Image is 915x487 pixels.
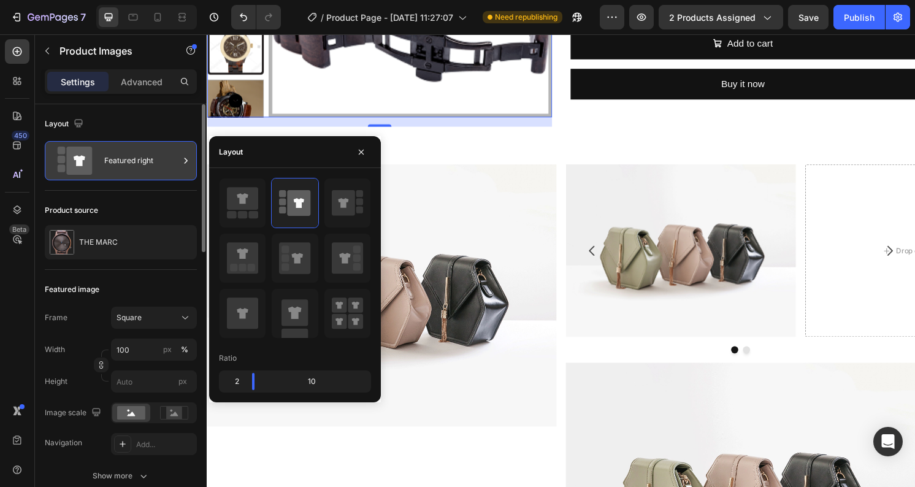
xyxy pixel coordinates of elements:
[50,230,74,255] img: product feature img
[540,1,588,18] div: Add to cart
[111,370,197,393] input: px
[45,205,98,216] div: Product source
[45,284,99,295] div: Featured image
[5,5,91,29] button: 7
[557,324,564,331] button: Dot
[873,427,903,456] div: Open Intercom Messenger
[12,131,29,140] div: 450
[163,344,172,355] div: px
[111,307,197,329] button: Square
[45,405,104,421] div: Image scale
[219,353,237,364] div: Ratio
[264,373,369,390] div: 10
[326,11,453,24] span: Product Page - [DATE] 11:27:07
[45,465,197,487] button: Show more
[45,437,82,448] div: Navigation
[495,12,557,23] span: Need republishing
[79,238,118,247] p: THE MARC
[45,376,67,387] label: Height
[111,339,197,361] input: px%
[373,135,611,314] img: image_demo.jpg
[104,147,179,175] div: Featured right
[177,342,192,357] button: px
[80,10,86,25] p: 7
[121,75,163,88] p: Advanced
[181,344,188,355] div: %
[117,312,142,323] span: Square
[207,34,915,487] iframe: Design area
[45,344,65,355] label: Width
[231,5,281,29] div: Undo/Redo
[45,312,67,323] label: Frame
[219,147,243,158] div: Layout
[178,377,187,386] span: px
[788,5,829,29] button: Save
[798,12,819,23] span: Save
[383,207,417,242] button: Carousel Back Arrow
[669,11,756,24] span: 2 products assigned
[844,11,875,24] div: Publish
[534,43,580,61] div: Buy it now
[9,224,29,234] div: Beta
[160,342,175,357] button: %
[659,5,783,29] button: 2 products assigned
[833,5,885,29] button: Publish
[545,324,552,331] button: Dot
[93,470,150,482] div: Show more
[692,207,726,242] button: Carousel Next Arrow
[378,36,736,68] button: Buy it now
[221,373,242,390] div: 2
[45,116,86,132] div: Layout
[321,11,324,24] span: /
[136,439,194,450] div: Add...
[61,75,95,88] p: Settings
[59,44,164,58] p: Product Images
